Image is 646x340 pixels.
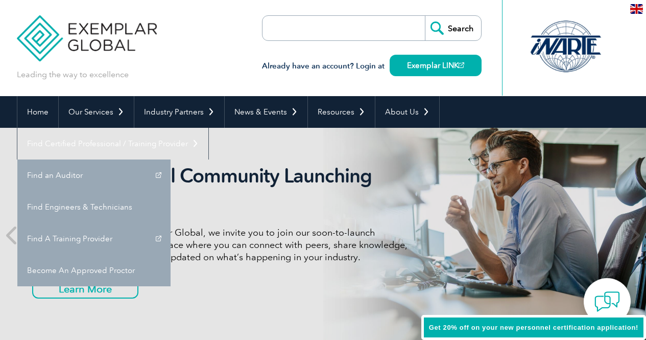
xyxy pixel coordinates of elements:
p: Leading the way to excellence [17,69,129,80]
a: Learn More [32,279,138,299]
p: As a valued member of Exemplar Global, we invite you to join our soon-to-launch Community—a fun, ... [32,226,415,263]
a: About Us [375,96,439,128]
h2: Exemplar Global Community Launching Soon [32,164,415,211]
img: en [630,4,643,14]
a: Home [17,96,58,128]
img: contact-chat.png [594,289,620,314]
a: Find Certified Professional / Training Provider [17,128,208,160]
a: Industry Partners [134,96,224,128]
a: Find A Training Provider [17,223,171,255]
a: Find an Auditor [17,160,171,191]
h3: Already have an account? Login at [262,60,482,73]
a: Exemplar LINK [390,55,482,76]
img: open_square.png [459,62,464,68]
a: News & Events [225,96,307,128]
a: Become An Approved Proctor [17,255,171,286]
a: Resources [308,96,375,128]
a: Find Engineers & Technicians [17,191,171,223]
a: Our Services [59,96,134,128]
input: Search [425,16,481,40]
span: Get 20% off on your new personnel certification application! [429,324,638,331]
